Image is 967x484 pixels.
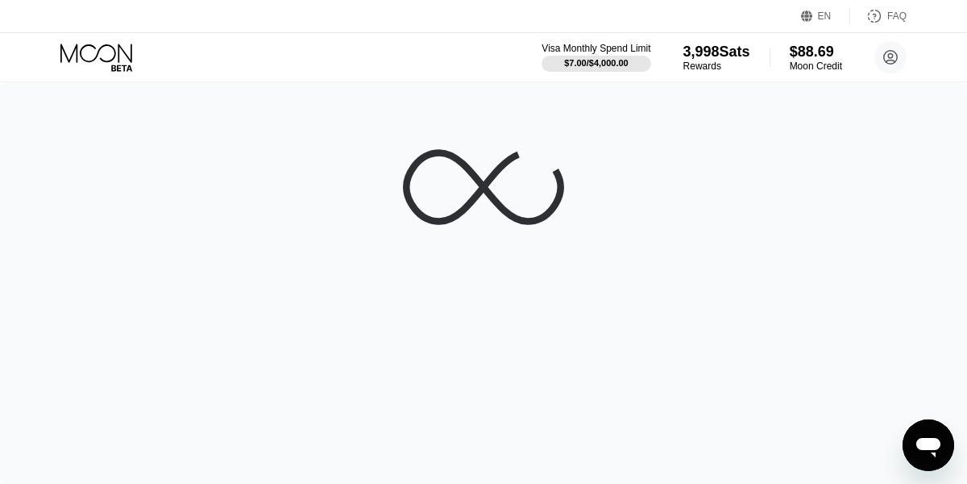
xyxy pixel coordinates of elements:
[887,10,907,22] div: FAQ
[683,44,750,72] div: 3,998SatsRewards
[850,8,907,24] div: FAQ
[801,8,850,24] div: EN
[683,60,750,72] div: Rewards
[818,10,832,22] div: EN
[683,44,750,60] div: 3,998 Sats
[542,43,650,54] div: Visa Monthly Spend Limit
[790,44,842,72] div: $88.69Moon Credit
[790,44,842,60] div: $88.69
[790,60,842,72] div: Moon Credit
[903,419,954,471] iframe: Button to launch messaging window
[542,43,650,72] div: Visa Monthly Spend Limit$7.00/$4,000.00
[564,58,629,68] div: $7.00 / $4,000.00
